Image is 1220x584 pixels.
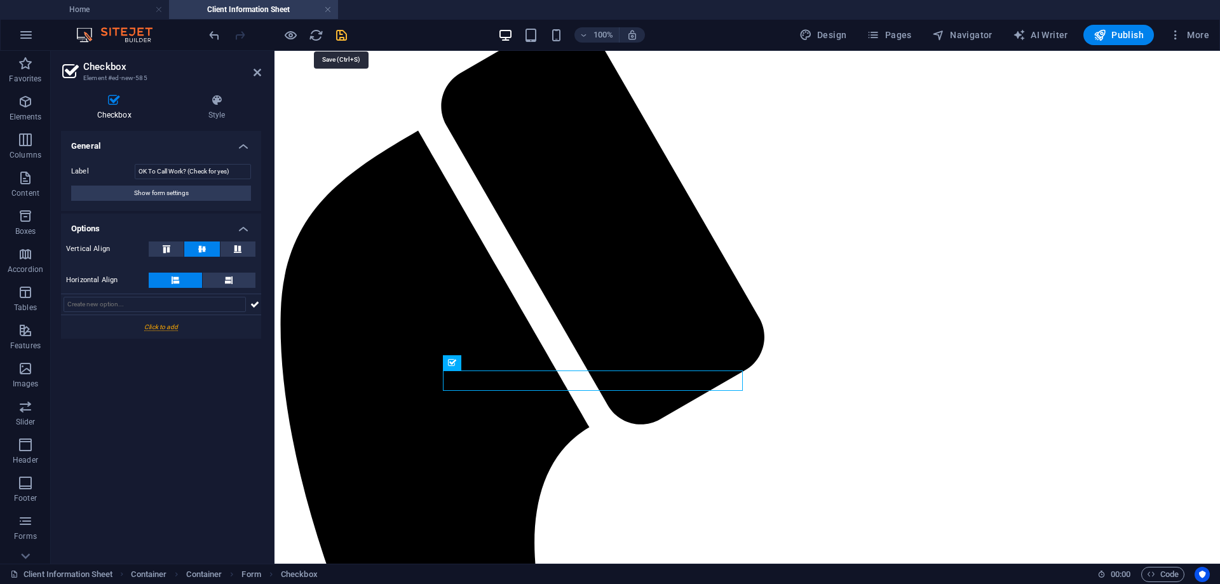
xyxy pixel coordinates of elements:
h4: Options [61,214,261,236]
button: Publish [1083,25,1154,45]
p: Content [11,188,39,198]
p: Tables [14,302,37,313]
button: Code [1141,567,1184,582]
h4: Client Information Sheet [169,3,338,17]
label: Vertical Align [66,241,149,257]
label: Label [71,164,135,179]
p: Header [13,455,38,465]
span: Code [1147,567,1179,582]
span: 00 00 [1111,567,1130,582]
p: Boxes [15,226,36,236]
i: Reload page [309,28,323,43]
button: Pages [862,25,916,45]
button: Design [794,25,852,45]
span: Publish [1094,29,1144,41]
span: AI Writer [1013,29,1068,41]
i: On resize automatically adjust zoom level to fit chosen device. [627,29,638,41]
button: Navigator [927,25,998,45]
nav: breadcrumb [131,567,317,582]
span: Click to select. Double-click to edit [186,567,222,582]
h3: Element #ed-new-585 [83,72,236,84]
p: Slider [16,417,36,427]
button: save [334,27,349,43]
h4: Checkbox [61,94,172,121]
p: Features [10,341,41,351]
p: Columns [10,150,41,160]
span: : [1120,569,1122,579]
h6: Session time [1097,567,1131,582]
button: AI Writer [1008,25,1073,45]
button: Show form settings [71,186,251,201]
p: Footer [14,493,37,503]
input: Create new option... [64,297,246,312]
span: Navigator [932,29,993,41]
label: Horizontal Align [66,273,149,288]
span: Design [799,29,847,41]
button: Usercentrics [1195,567,1210,582]
h2: Checkbox [83,61,261,72]
span: Pages [867,29,911,41]
i: Undo: Vertical Align (Ctrl+Z) [207,28,222,43]
input: Label... [135,164,251,179]
p: Images [13,379,39,389]
h4: General [61,131,261,154]
p: Forms [14,531,37,541]
button: 100% [574,27,620,43]
button: undo [207,27,222,43]
button: More [1164,25,1214,45]
span: Show form settings [134,186,189,201]
span: Click to select. Double-click to edit [241,567,261,582]
span: More [1169,29,1209,41]
p: Elements [10,112,42,122]
img: Editor Logo [73,27,168,43]
p: Accordion [8,264,43,275]
span: Click to select. Double-click to edit [131,567,166,582]
h4: Style [172,94,261,121]
h6: 100% [593,27,614,43]
p: Favorites [9,74,41,84]
span: Click to select. Double-click to edit [281,567,318,582]
button: reload [308,27,323,43]
a: Click to cancel selection. Double-click to open Pages [10,567,112,582]
div: Design (Ctrl+Alt+Y) [794,25,852,45]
